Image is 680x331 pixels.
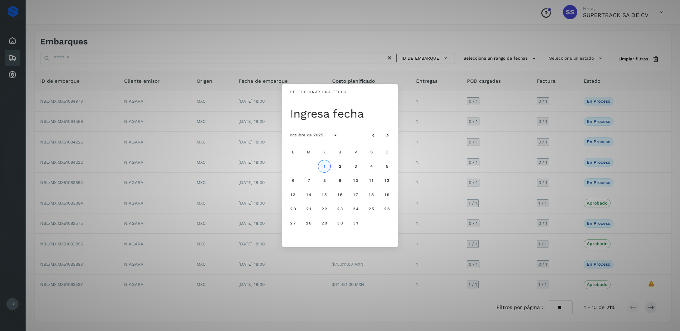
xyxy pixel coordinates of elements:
button: miércoles, 29 de octubre de 2025 [318,217,331,229]
button: sábado, 18 de octubre de 2025 [365,188,378,201]
button: domingo, 26 de octubre de 2025 [381,202,393,215]
span: 22 [321,206,327,211]
span: 17 [353,192,358,197]
span: 4 [370,164,373,169]
span: 12 [384,178,389,183]
button: lunes, 27 de octubre de 2025 [287,217,299,229]
button: octubre de 2025 [284,129,329,141]
button: Hoy, miércoles, 1 de octubre de 2025 [318,160,331,173]
button: viernes, 31 de octubre de 2025 [349,217,362,229]
button: sábado, 25 de octubre de 2025 [365,202,378,215]
button: martes, 7 de octubre de 2025 [302,174,315,187]
button: lunes, 20 de octubre de 2025 [287,202,299,215]
button: martes, 28 de octubre de 2025 [302,217,315,229]
span: 24 [352,206,358,211]
span: 13 [290,192,296,197]
span: octubre de 2025 [289,132,323,137]
span: 28 [306,221,312,226]
button: miércoles, 8 de octubre de 2025 [318,174,331,187]
button: jueves, 30 de octubre de 2025 [334,217,346,229]
span: 16 [337,192,342,197]
span: 5 [385,164,388,169]
div: V [349,145,363,159]
button: martes, 21 de octubre de 2025 [302,202,315,215]
button: domingo, 5 de octubre de 2025 [381,160,393,173]
span: 21 [306,206,311,211]
div: D [380,145,394,159]
span: 9 [338,178,341,183]
button: Mes siguiente [381,129,394,141]
button: viernes, 24 de octubre de 2025 [349,202,362,215]
button: domingo, 19 de octubre de 2025 [381,188,393,201]
div: J [333,145,347,159]
div: L [286,145,300,159]
span: 31 [353,221,358,226]
span: 29 [321,221,327,226]
div: X [317,145,331,159]
button: viernes, 17 de octubre de 2025 [349,188,362,201]
button: lunes, 13 de octubre de 2025 [287,188,299,201]
button: jueves, 9 de octubre de 2025 [334,174,346,187]
button: miércoles, 22 de octubre de 2025 [318,202,331,215]
span: 8 [323,178,326,183]
span: 3 [354,164,357,169]
span: 6 [291,178,294,183]
span: 19 [384,192,389,197]
button: miércoles, 15 de octubre de 2025 [318,188,331,201]
button: jueves, 23 de octubre de 2025 [334,202,346,215]
div: M [302,145,316,159]
div: Ingresa fecha [290,107,394,121]
button: Mes anterior [367,129,380,141]
button: martes, 14 de octubre de 2025 [302,188,315,201]
span: 14 [306,192,311,197]
button: Seleccionar año [329,129,342,141]
button: sábado, 11 de octubre de 2025 [365,174,378,187]
span: 10 [353,178,358,183]
button: domingo, 12 de octubre de 2025 [381,174,393,187]
button: sábado, 4 de octubre de 2025 [365,160,378,173]
span: 20 [290,206,296,211]
span: 15 [322,192,327,197]
span: 27 [290,221,296,226]
button: jueves, 2 de octubre de 2025 [334,160,346,173]
span: 11 [369,178,373,183]
span: 23 [337,206,343,211]
button: lunes, 6 de octubre de 2025 [287,174,299,187]
span: 1 [323,164,325,169]
span: 25 [368,206,374,211]
span: 7 [307,178,310,183]
span: 2 [338,164,341,169]
div: S [364,145,378,159]
button: jueves, 16 de octubre de 2025 [334,188,346,201]
span: 26 [384,206,390,211]
span: 18 [368,192,374,197]
button: viernes, 3 de octubre de 2025 [349,160,362,173]
span: 30 [337,221,343,226]
button: viernes, 10 de octubre de 2025 [349,174,362,187]
div: Seleccionar una fecha [290,89,347,95]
